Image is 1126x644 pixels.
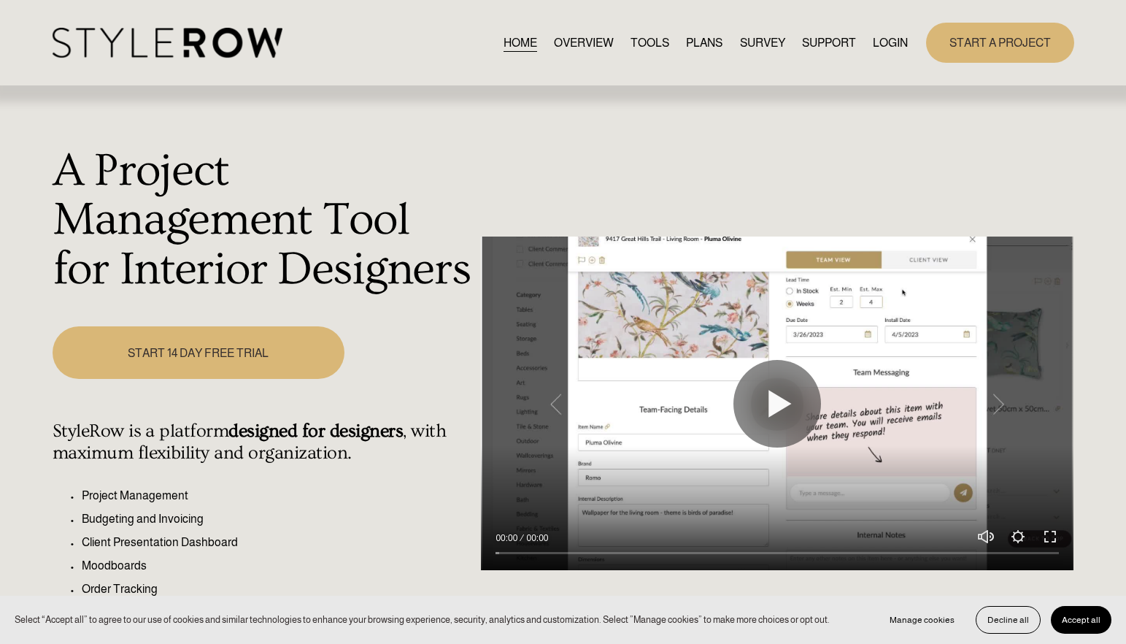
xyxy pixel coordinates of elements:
[740,33,785,53] a: SURVEY
[686,33,722,53] a: PLANS
[53,421,474,464] h4: StyleRow is a platform , with maximum flexibility and organization.
[82,487,474,505] p: Project Management
[987,615,1029,625] span: Decline all
[879,606,965,634] button: Manage cookies
[631,33,669,53] a: TOOLS
[53,28,282,58] img: StyleRow
[926,23,1074,63] a: START A PROJECT
[82,510,474,528] p: Budgeting and Invoicing
[554,33,614,53] a: OVERVIEW
[53,326,344,378] a: START 14 DAY FREE TRIAL
[82,580,474,598] p: Order Tracking
[495,531,521,545] div: Current time
[53,147,474,295] h1: A Project Management Tool for Interior Designers
[504,33,537,53] a: HOME
[1051,606,1111,634] button: Accept all
[495,548,1059,558] input: Seek
[15,613,830,626] p: Select “Accept all” to agree to our use of cookies and similar technologies to enhance your brows...
[890,615,955,625] span: Manage cookies
[82,534,474,551] p: Client Presentation Dashboard
[802,34,856,52] span: SUPPORT
[976,606,1041,634] button: Decline all
[873,33,908,53] a: LOGIN
[82,557,474,575] p: Moodboards
[802,33,856,53] a: folder dropdown
[733,360,821,448] button: Play
[521,531,552,545] div: Duration
[1062,615,1100,625] span: Accept all
[228,421,403,442] strong: designed for designers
